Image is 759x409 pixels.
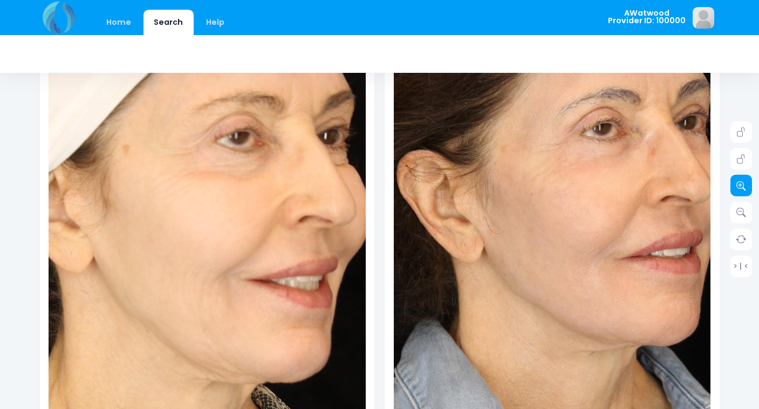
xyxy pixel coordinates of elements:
img: image [693,7,714,29]
a: Help [195,10,235,35]
a: > | < [730,255,752,277]
a: Search [143,10,194,35]
a: Home [96,10,142,35]
span: AWatwood Provider ID: 100000 [608,9,686,25]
